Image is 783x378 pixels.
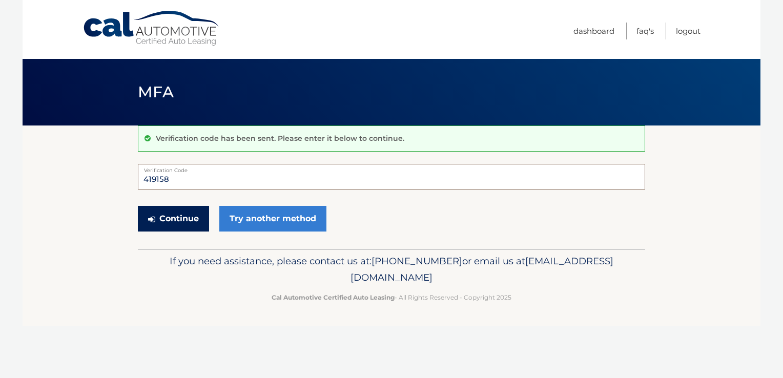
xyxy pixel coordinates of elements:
strong: Cal Automotive Certified Auto Leasing [272,293,395,301]
label: Verification Code [138,164,645,172]
span: [PHONE_NUMBER] [372,255,462,267]
a: FAQ's [636,23,654,39]
a: Try another method [219,206,326,232]
span: MFA [138,82,174,101]
span: [EMAIL_ADDRESS][DOMAIN_NAME] [351,255,613,283]
input: Verification Code [138,164,645,190]
a: Dashboard [573,23,614,39]
a: Logout [676,23,700,39]
p: If you need assistance, please contact us at: or email us at [145,253,638,286]
p: - All Rights Reserved - Copyright 2025 [145,292,638,303]
button: Continue [138,206,209,232]
p: Verification code has been sent. Please enter it below to continue. [156,134,404,143]
a: Cal Automotive [83,10,221,47]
